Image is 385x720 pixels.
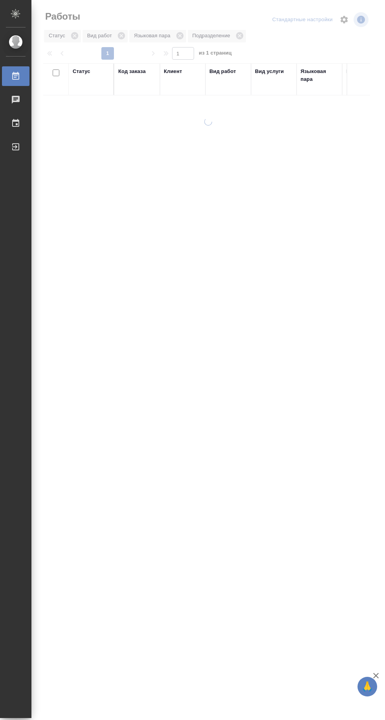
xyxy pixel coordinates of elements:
[255,68,284,75] div: Вид услуги
[164,68,182,75] div: Клиент
[73,68,90,75] div: Статус
[118,68,146,75] div: Код заказа
[301,68,338,83] div: Языковая пара
[361,678,374,695] span: 🙏
[209,68,236,75] div: Вид работ
[357,677,377,696] button: 🙏
[346,68,364,75] div: Кол-во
